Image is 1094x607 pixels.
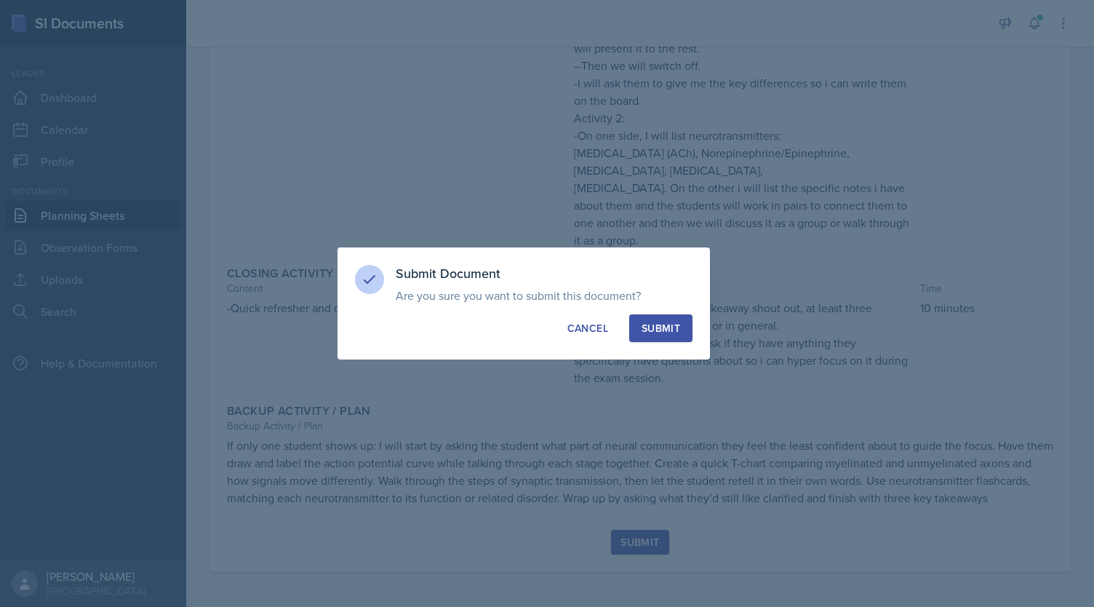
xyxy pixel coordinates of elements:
div: Cancel [567,321,608,336]
button: Submit [629,314,692,342]
p: Are you sure you want to submit this document? [396,288,692,303]
div: Submit [642,321,680,336]
button: Cancel [555,314,620,342]
h3: Submit Document [396,265,692,282]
